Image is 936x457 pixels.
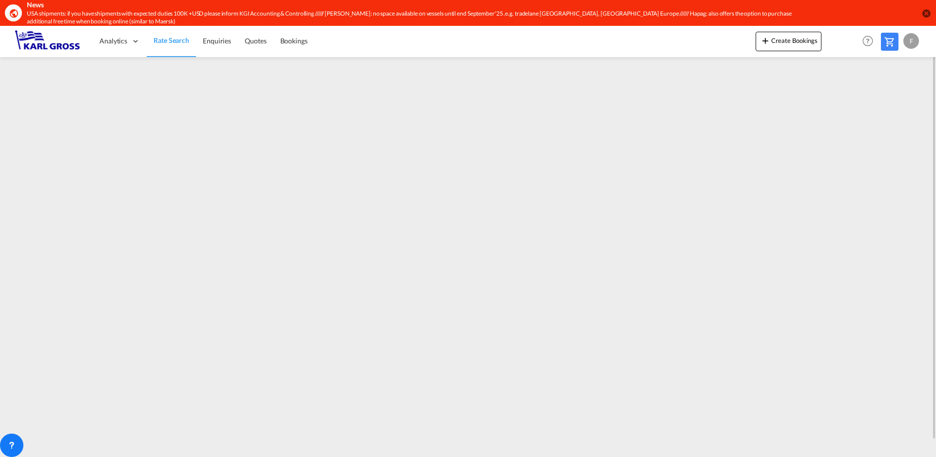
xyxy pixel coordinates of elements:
span: Help [859,33,876,49]
a: Bookings [273,25,314,57]
div: F [903,33,919,49]
span: Rate Search [154,36,189,44]
div: Help [859,33,881,50]
md-icon: icon-earth [9,8,19,18]
md-icon: icon-plus 400-fg [760,35,771,46]
a: Rate Search [147,25,196,57]
div: USA shipments: if you have shipments with expected duties 100K +USD please inform KGI Accounting ... [27,10,792,26]
button: icon-plus 400-fgCreate Bookings [756,32,821,51]
a: Quotes [238,25,273,57]
span: Analytics [99,36,127,46]
a: Enquiries [196,25,238,57]
div: Analytics [93,25,147,57]
span: Enquiries [203,37,231,45]
span: Quotes [245,37,266,45]
img: 3269c73066d711f095e541db4db89301.png [15,30,80,52]
button: icon-close-circle [921,8,931,18]
span: Bookings [280,37,308,45]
